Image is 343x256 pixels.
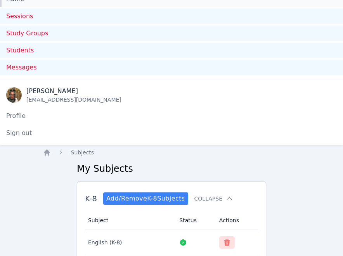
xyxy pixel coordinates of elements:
div: [EMAIL_ADDRESS][DOMAIN_NAME] [26,96,121,104]
button: Collapse [194,195,233,202]
span: English (K-8) [88,239,122,246]
nav: Breadcrumb [43,149,300,156]
span: K-8 [85,194,97,203]
a: Add/RemoveK-8Subjects [103,192,188,205]
span: Messages [6,63,36,72]
th: Actions [215,211,258,230]
th: Subject [85,211,175,230]
h2: My Subjects [77,163,266,175]
div: [PERSON_NAME] [26,86,121,96]
th: Status [175,211,214,230]
a: Subjects [71,149,94,156]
